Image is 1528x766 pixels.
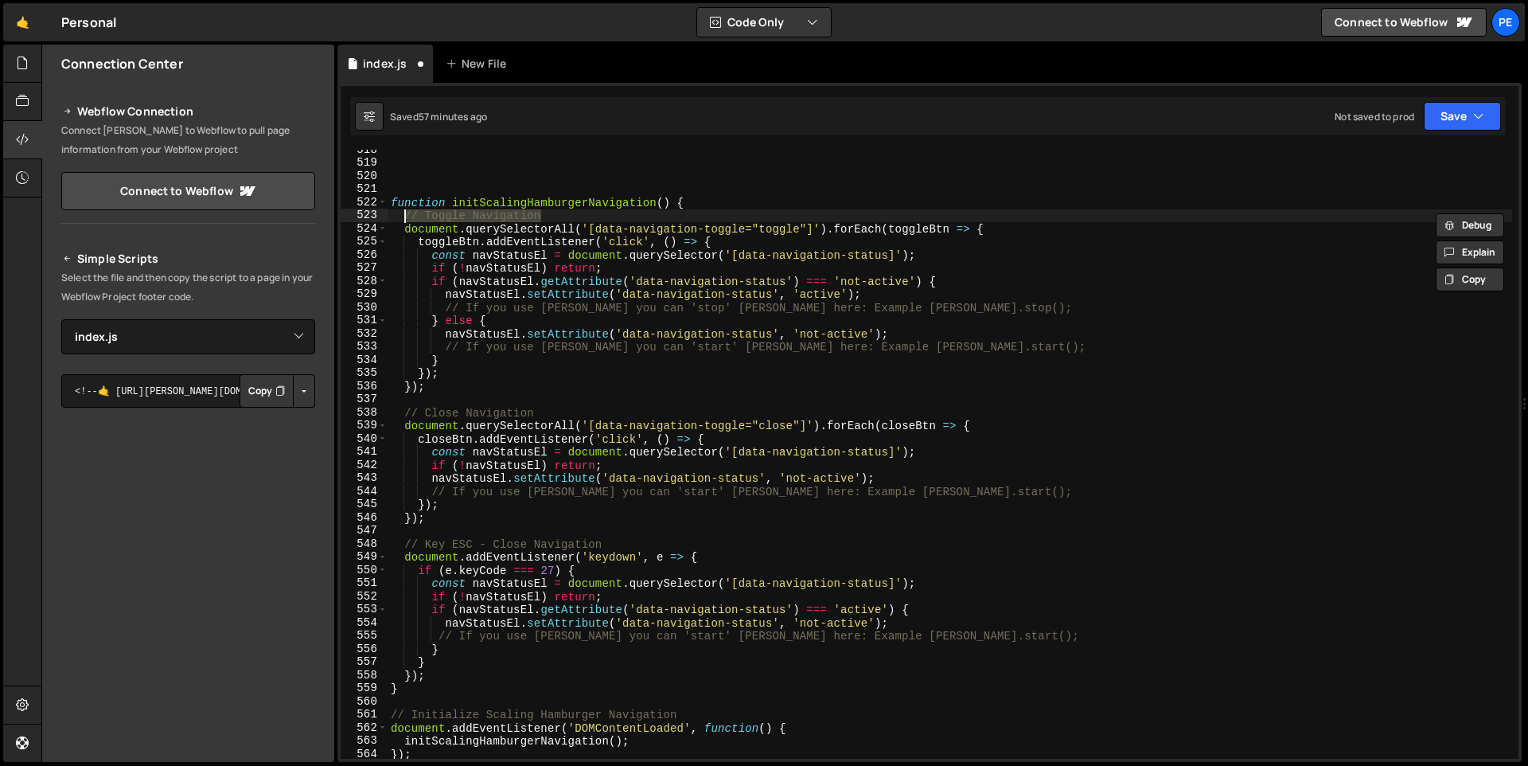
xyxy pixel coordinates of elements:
div: Button group with nested dropdown [240,374,315,408]
div: 530 [341,301,388,315]
div: 547 [341,524,388,537]
button: Copy [1436,268,1504,291]
div: 555 [341,629,388,643]
div: 525 [341,235,388,248]
iframe: YouTube video player [61,588,317,731]
div: 535 [341,366,388,380]
div: 528 [341,275,388,288]
div: 533 [341,340,388,354]
textarea: <!--🤙 [URL][PERSON_NAME][DOMAIN_NAME]> <script>document.addEventListener("DOMContentLoaded", func... [61,374,315,408]
div: 519 [341,156,388,170]
a: Connect to Webflow [61,172,315,210]
div: 57 minutes ago [419,110,487,123]
div: 563 [341,734,388,748]
div: 562 [341,721,388,735]
div: 524 [341,222,388,236]
div: 537 [341,393,388,406]
div: 539 [341,419,388,432]
div: 536 [341,380,388,393]
div: 559 [341,682,388,695]
div: 543 [341,471,388,485]
a: Pe [1491,8,1520,37]
button: Save [1424,102,1501,131]
iframe: YouTube video player [61,434,317,577]
h2: Simple Scripts [61,249,315,268]
button: Code Only [697,8,831,37]
div: 531 [341,314,388,327]
div: 549 [341,550,388,564]
div: 534 [341,354,388,367]
div: 523 [341,209,388,222]
div: 548 [341,537,388,551]
div: 553 [341,603,388,616]
div: 564 [341,748,388,761]
div: 518 [341,143,388,157]
p: Select the file and then copy the script to a page in your Webflow Project footer code. [61,268,315,307]
div: 526 [341,248,388,262]
h2: Webflow Connection [61,102,315,121]
div: 546 [341,511,388,525]
div: 538 [341,406,388,420]
div: Not saved to prod [1335,110,1414,123]
div: 550 [341,564,388,577]
div: 520 [341,170,388,183]
div: 532 [341,327,388,341]
div: 544 [341,485,388,498]
div: Personal [61,13,116,32]
button: Explain [1436,240,1504,264]
div: 556 [341,643,388,656]
a: 🤙 [3,3,42,41]
h2: Connection Center [61,55,183,72]
div: 551 [341,576,388,590]
div: Saved [390,110,487,123]
div: 552 [341,590,388,604]
p: Connect [PERSON_NAME] to Webflow to pull page information from your Webflow project [61,121,315,159]
button: Debug [1436,213,1504,237]
div: 561 [341,708,388,721]
div: 541 [341,445,388,459]
div: 557 [341,655,388,669]
div: 558 [341,669,388,682]
div: index.js [363,56,407,72]
div: 540 [341,432,388,446]
div: 542 [341,459,388,472]
button: Copy [240,374,294,408]
div: 554 [341,616,388,630]
div: 529 [341,287,388,301]
div: New File [446,56,513,72]
a: Connect to Webflow [1321,8,1487,37]
div: 527 [341,261,388,275]
div: 521 [341,182,388,196]
div: 560 [341,695,388,709]
div: 522 [341,196,388,209]
div: 545 [341,498,388,511]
